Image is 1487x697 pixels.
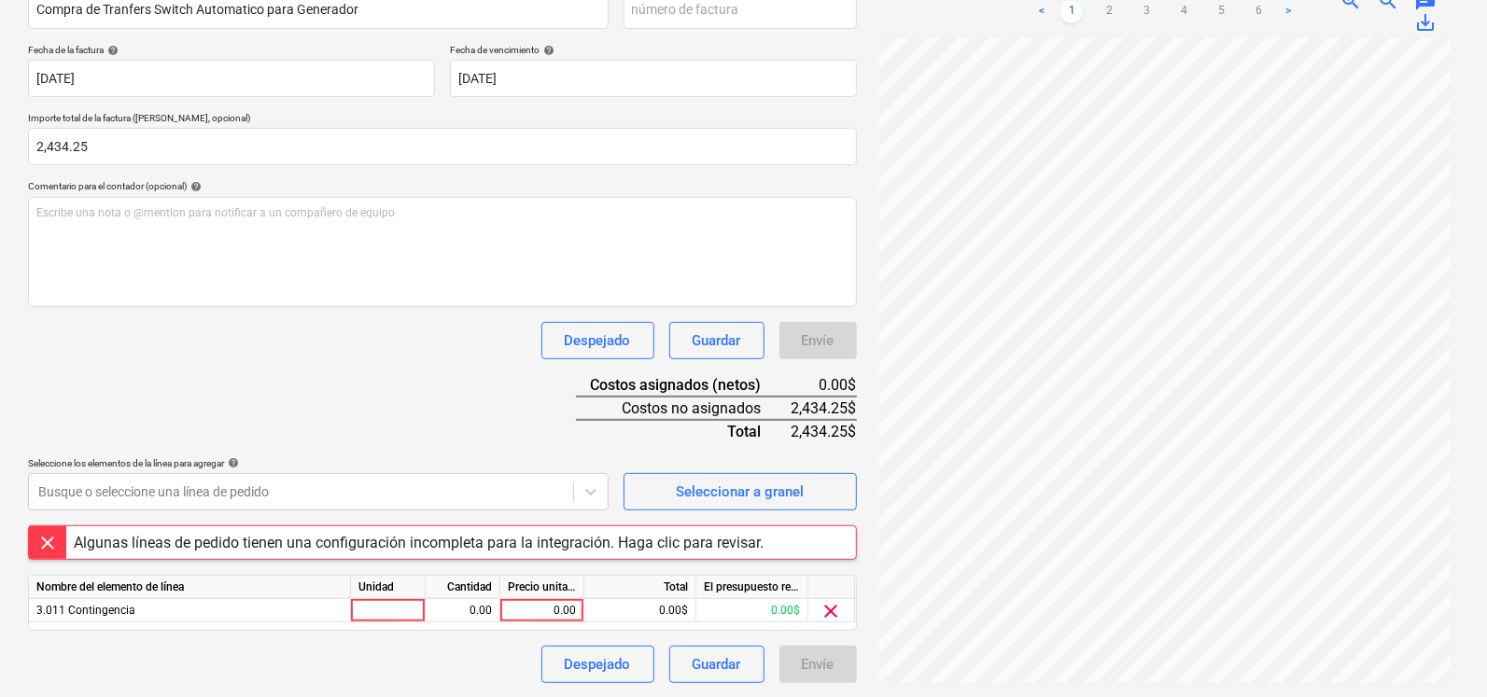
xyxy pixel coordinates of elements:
div: Fecha de la factura [28,44,435,56]
input: Fecha de factura no especificada [28,60,435,97]
span: 3.011 Contingencia [36,604,135,617]
button: Despejado [541,646,654,683]
span: clear [821,600,843,622]
div: Widget de chat [1394,607,1487,697]
span: help [224,457,239,468]
button: Guardar [669,322,765,359]
div: Costos no asignados [576,397,792,420]
div: 2,434.25$ [792,420,857,442]
a: Page 1 is your current page [1060,1,1083,23]
div: Costos asignados (netos) [576,374,792,397]
button: Despejado [541,322,654,359]
div: 0.00 [433,599,492,622]
iframe: Chat Widget [1394,607,1487,697]
span: help [187,181,202,192]
button: Guardar [669,646,765,683]
button: Seleccionar a granel [624,473,857,510]
div: Despejado [565,652,631,676]
div: Comentario para el contador (opcional) [28,180,857,192]
a: Page 5 [1210,1,1232,23]
div: 2,434.25$ [792,397,857,420]
a: Page 4 [1172,1,1195,23]
div: Unidad [351,576,426,599]
a: Page 2 [1098,1,1120,23]
div: Total [576,420,792,442]
input: Fecha de vencimiento no especificada [450,60,857,97]
div: 0.00$ [584,599,696,622]
div: Seleccione los elementos de la línea para agregar [28,457,609,469]
span: help [540,45,554,56]
p: Importe total de la factura ([PERSON_NAME], opcional) [28,112,857,128]
span: help [104,45,119,56]
a: Page 6 [1247,1,1270,23]
div: Total [584,576,696,599]
div: El presupuesto revisado que queda [696,576,808,599]
div: Nombre del elemento de línea [29,576,351,599]
span: save_alt [1414,12,1437,35]
div: Guardar [693,328,741,353]
div: Cantidad [426,576,500,599]
div: Seleccionar a granel [676,480,804,504]
div: Fecha de vencimiento [450,44,857,56]
div: 0.00 [508,599,576,622]
div: 0.00$ [792,374,857,397]
a: Previous page [1031,1,1053,23]
div: Despejado [565,328,631,353]
a: Page 3 [1135,1,1157,23]
a: Next page [1277,1,1299,23]
div: Algunas líneas de pedido tienen una configuración incompleta para la integración. Haga clic para ... [74,534,764,551]
div: Precio unitario [500,576,584,599]
input: Importe total de la factura (coste neto, opcional) [28,128,857,165]
div: 0.00$ [696,599,808,622]
div: Guardar [693,652,741,676]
